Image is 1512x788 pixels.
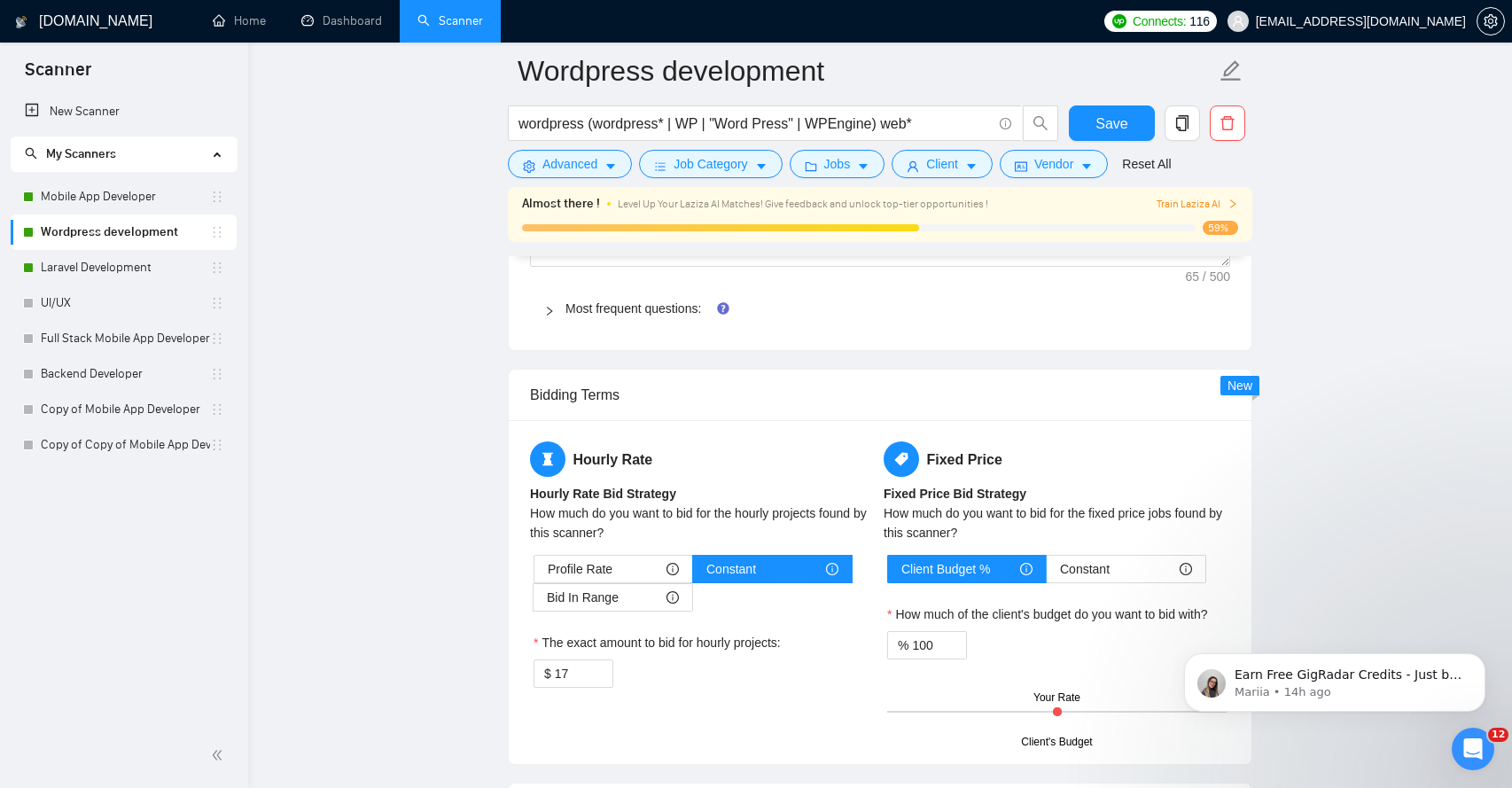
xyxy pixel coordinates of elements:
span: holder [210,402,224,417]
li: UI/UX [11,285,237,321]
span: search [25,147,37,160]
span: Constant [706,556,756,582]
span: Client [926,154,958,174]
div: Your Rate [1033,690,1080,706]
img: upwork-logo.png [1112,14,1126,28]
button: copy [1165,105,1200,141]
span: setting [1477,14,1504,28]
span: bars [654,160,666,173]
span: holder [210,225,224,239]
span: New [1228,378,1252,393]
span: Almost there ! [522,194,600,214]
input: How much of the client's budget do you want to bid with? [912,632,966,659]
a: Reset All [1122,154,1171,174]
a: homeHome [213,13,266,28]
a: Copy of Mobile App Developer [41,392,210,427]
span: Connects: [1133,12,1186,31]
div: How much do you want to bid for the fixed price jobs found by this scanner? [884,503,1230,542]
span: search [1024,115,1057,131]
span: Save [1095,113,1127,135]
label: The exact amount to bid for hourly projects: [534,633,781,652]
button: idcardVendorcaret-down [1000,150,1108,178]
span: setting [523,160,535,173]
button: search [1023,105,1058,141]
button: setting [1477,7,1505,35]
span: user [907,160,919,173]
span: hourglass [530,441,565,477]
div: How much do you want to bid for the hourly projects found by this scanner? [530,503,877,542]
button: Train Laziza AI [1157,196,1238,213]
span: holder [210,438,224,452]
a: dashboardDashboard [301,13,382,28]
a: Mobile App Developer [41,179,210,215]
span: holder [210,296,224,310]
a: Full Stack Mobile App Developer [41,321,210,356]
a: setting [1477,14,1505,28]
span: info-circle [826,563,838,575]
span: Client Budget % [901,556,990,582]
a: UI/UX [41,285,210,321]
label: How much of the client's budget do you want to bid with? [887,605,1208,624]
span: double-left [211,746,229,764]
span: 12 [1488,728,1508,742]
div: Bidding Terms [530,370,1230,420]
a: Wordpress development [41,215,210,250]
span: My Scanners [25,146,116,161]
iframe: Intercom notifications message [1157,616,1512,740]
div: Client's Budget [1021,734,1092,751]
li: Laravel Development [11,250,237,285]
input: The exact amount to bid for hourly projects: [555,660,612,687]
span: caret-down [1080,160,1093,173]
span: 116 [1189,12,1209,31]
a: New Scanner [25,94,222,129]
span: copy [1165,115,1199,131]
li: Mobile App Developer [11,179,237,215]
span: Bid In Range [547,584,619,611]
span: caret-down [857,160,869,173]
a: Laravel Development [41,250,210,285]
span: Profile Rate [548,556,612,582]
button: barsJob Categorycaret-down [639,150,782,178]
span: folder [805,160,817,173]
span: Constant [1060,556,1110,582]
span: Job Category [674,154,747,174]
button: settingAdvancedcaret-down [508,150,632,178]
span: My Scanners [46,146,116,161]
h5: Fixed Price [884,441,1230,477]
input: Search Freelance Jobs... [518,113,992,135]
span: holder [210,332,224,346]
span: holder [210,190,224,204]
span: 59% [1203,221,1238,235]
span: user [1232,15,1244,27]
input: Scanner name... [518,49,1216,93]
div: Tooltip anchor [715,300,731,316]
span: Scanner [11,57,105,94]
li: Backend Developer [11,356,237,392]
h5: Hourly Rate [530,441,877,477]
li: Wordpress development [11,215,237,250]
b: Fixed Price Bid Strategy [884,487,1026,501]
span: info-circle [666,563,679,575]
li: Full Stack Mobile App Developer [11,321,237,356]
button: delete [1210,105,1245,141]
img: logo [15,8,27,36]
a: Most frequent questions: [565,301,701,316]
a: Copy of Copy of Mobile App Developer [41,427,210,463]
span: caret-down [755,160,768,173]
li: New Scanner [11,94,237,129]
span: right [1228,199,1238,209]
span: tag [884,441,919,477]
span: info-circle [666,591,679,604]
li: Copy of Copy of Mobile App Developer [11,427,237,463]
li: Copy of Mobile App Developer [11,392,237,427]
button: Save [1069,105,1155,141]
span: Jobs [824,154,851,174]
span: Advanced [542,154,597,174]
span: caret-down [604,160,617,173]
span: idcard [1015,160,1027,173]
b: Hourly Rate Bid Strategy [530,487,676,501]
span: info-circle [1180,563,1192,575]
